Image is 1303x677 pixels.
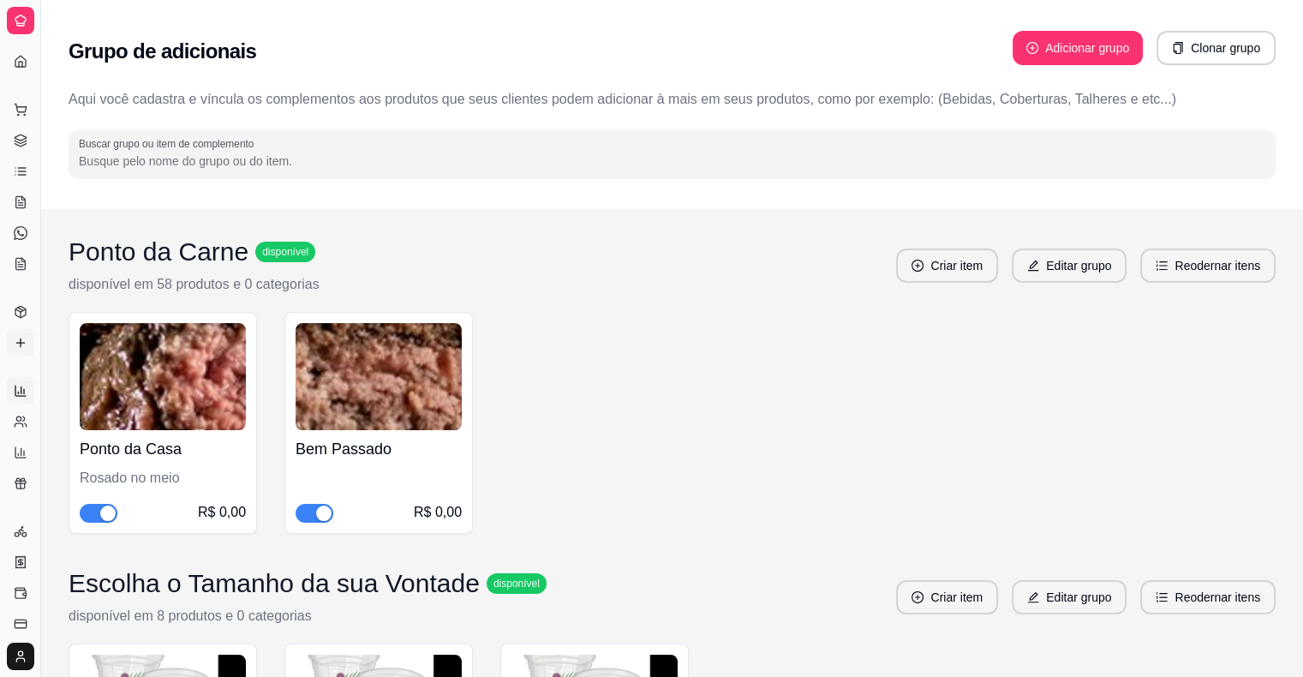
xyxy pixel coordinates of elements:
input: Buscar grupo ou item de complemento [79,153,1265,170]
span: copy [1172,42,1184,54]
span: edit [1027,260,1039,272]
button: editEditar grupo [1012,249,1127,283]
span: plus-circle [1026,42,1038,54]
img: product-image [296,323,462,430]
p: Aqui você cadastra e víncula os complementos aos produtos que seus clientes podem adicionar à mai... [69,89,1276,110]
button: editEditar grupo [1012,580,1127,614]
div: R$ 0,00 [198,502,246,523]
span: disponível [490,577,543,590]
button: ordered-listReodernar itens [1140,580,1276,614]
img: product-image [80,323,246,430]
button: plus-circleAdicionar grupo [1013,31,1143,65]
button: plus-circleCriar item [896,249,998,283]
span: disponível [259,245,312,259]
p: disponível em 8 produtos e 0 categorias [69,606,547,626]
div: Rosado no meio [80,468,246,488]
div: R$ 0,00 [414,502,462,523]
button: copyClonar grupo [1157,31,1276,65]
span: edit [1027,591,1039,603]
span: ordered-list [1156,260,1168,272]
span: plus-circle [912,591,923,603]
p: disponível em 58 produtos e 0 categorias [69,274,320,295]
span: ordered-list [1156,591,1168,603]
h3: Ponto da Carne [69,237,248,267]
button: plus-circleCriar item [896,580,998,614]
h2: Grupo de adicionais [69,38,256,65]
h4: Bem Passado [296,437,462,461]
label: Buscar grupo ou item de complemento [79,136,260,151]
h3: Escolha o Tamanho da sua Vontade [69,568,480,599]
button: ordered-listReodernar itens [1140,249,1276,283]
span: plus-circle [912,260,923,272]
h4: Ponto da Casa [80,437,246,461]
